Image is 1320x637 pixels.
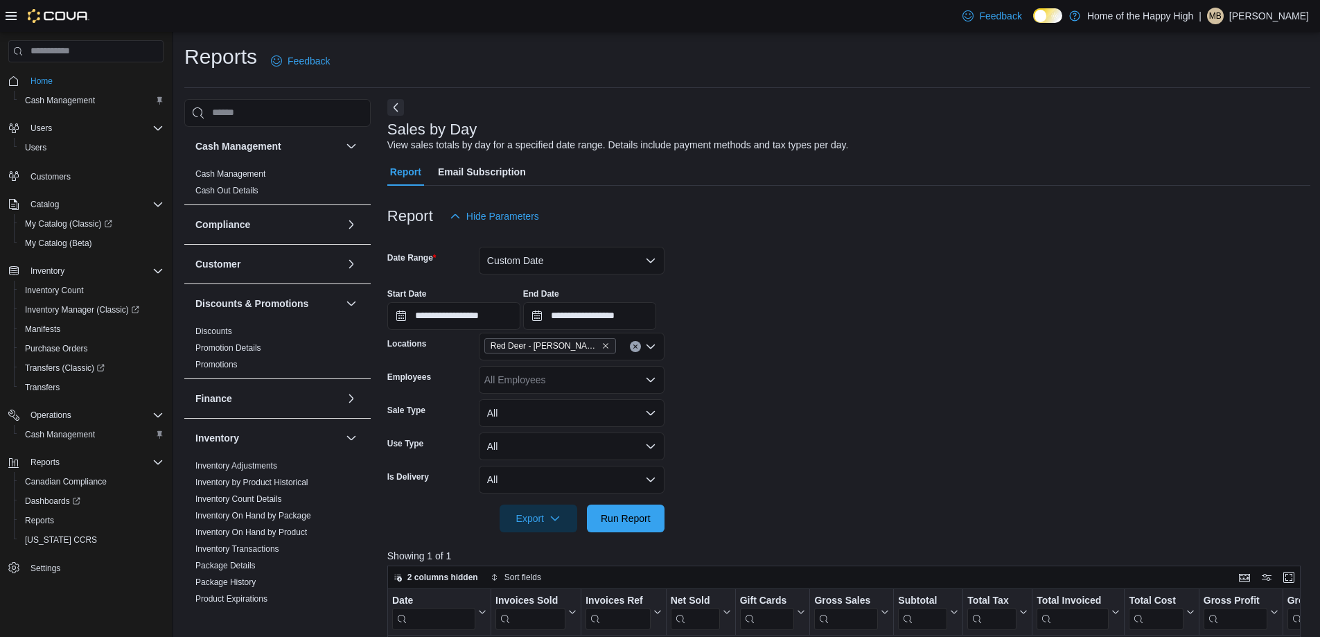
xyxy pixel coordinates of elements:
div: View sales totals by day for a specified date range. Details include payment methods and tax type... [387,138,849,152]
span: Reports [19,512,164,529]
input: Dark Mode [1033,8,1062,23]
a: Inventory On Hand by Package [195,511,311,521]
span: Inventory On Hand by Product [195,527,307,538]
p: [PERSON_NAME] [1229,8,1309,24]
span: Users [30,123,52,134]
button: Customers [3,166,169,186]
p: | [1199,8,1202,24]
p: Showing 1 of 1 [387,549,1310,563]
span: Inventory [30,265,64,277]
a: Discounts [195,326,232,336]
span: Discounts [195,326,232,337]
button: Users [3,119,169,138]
div: Cash Management [184,166,371,204]
button: Transfers [14,378,169,397]
span: Product Expirations [195,593,267,604]
h3: Compliance [195,218,250,232]
button: Custom Date [479,247,665,274]
button: All [479,399,665,427]
a: [US_STATE] CCRS [19,532,103,548]
span: Cash Management [19,92,164,109]
span: Run Report [601,512,651,525]
a: Product Expirations [195,594,267,604]
span: Inventory Manager (Classic) [25,304,139,315]
span: Washington CCRS [19,532,164,548]
a: Transfers (Classic) [14,358,169,378]
div: Gross Profit [1204,595,1267,608]
a: Manifests [19,321,66,338]
span: My Catalog (Classic) [19,216,164,232]
div: Gift Cards [739,595,794,608]
span: Canadian Compliance [19,473,164,490]
span: Inventory [25,263,164,279]
span: Promotion Details [195,342,261,354]
h3: Discounts & Promotions [195,297,308,311]
nav: Complex example [8,65,164,614]
button: Next [387,99,404,116]
div: Net Sold [670,595,719,630]
span: Red Deer - Bower Place - Fire & Flower [484,338,616,354]
button: Total Cost [1129,595,1194,630]
button: Finance [195,392,340,405]
span: Manifests [19,321,164,338]
h3: Customer [195,257,240,271]
h3: Cash Management [195,139,281,153]
div: Invoices Ref [586,595,650,608]
h3: Finance [195,392,232,405]
span: Canadian Compliance [25,476,107,487]
input: Press the down key to open a popover containing a calendar. [387,302,520,330]
button: Open list of options [645,341,656,352]
button: Finance [343,390,360,407]
span: Settings [30,563,60,574]
span: Red Deer - [PERSON_NAME] Place - Fire & Flower [491,339,599,353]
button: Cash Management [14,425,169,444]
span: Transfers (Classic) [25,363,105,374]
button: Invoices Ref [586,595,661,630]
button: Run Report [587,505,665,532]
img: Cova [28,9,89,23]
a: Cash Out Details [195,186,258,195]
button: Settings [3,558,169,578]
a: Reports [19,512,60,529]
a: Cash Management [19,92,100,109]
a: Promotion Details [195,343,261,353]
h3: Report [387,208,433,225]
h1: Reports [184,43,257,71]
a: Inventory Count Details [195,494,282,504]
button: Total Invoiced [1037,595,1120,630]
button: Operations [25,407,77,424]
h3: Inventory [195,431,239,445]
span: Sort fields [504,572,541,583]
div: Gross Profit [1204,595,1267,630]
span: Package Details [195,560,256,571]
span: Cash Management [195,168,265,180]
button: Remove Red Deer - Bower Place - Fire & Flower from selection in this group [601,342,610,350]
div: Invoices Ref [586,595,650,630]
span: Cash Management [19,426,164,443]
p: Home of the Happy High [1087,8,1193,24]
a: Dashboards [19,493,86,509]
button: Catalog [25,196,64,213]
span: Transfers [19,379,164,396]
input: Press the down key to open a popover containing a calendar. [523,302,656,330]
label: Is Delivery [387,471,429,482]
label: Locations [387,338,427,349]
span: Users [25,142,46,153]
span: My Catalog (Beta) [25,238,92,249]
span: Reports [25,454,164,471]
button: Users [25,120,58,137]
button: [US_STATE] CCRS [14,530,169,550]
button: Purchase Orders [14,339,169,358]
button: Canadian Compliance [14,472,169,491]
label: Date Range [387,252,437,263]
span: Cash Management [25,95,95,106]
button: Gift Cards [739,595,805,630]
button: Compliance [195,218,340,232]
button: Inventory [25,263,70,279]
button: Catalog [3,195,169,214]
a: My Catalog (Classic) [14,214,169,234]
button: Reports [25,454,65,471]
a: Promotions [195,360,238,369]
div: Subtotal [898,595,947,608]
button: Discounts & Promotions [195,297,340,311]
